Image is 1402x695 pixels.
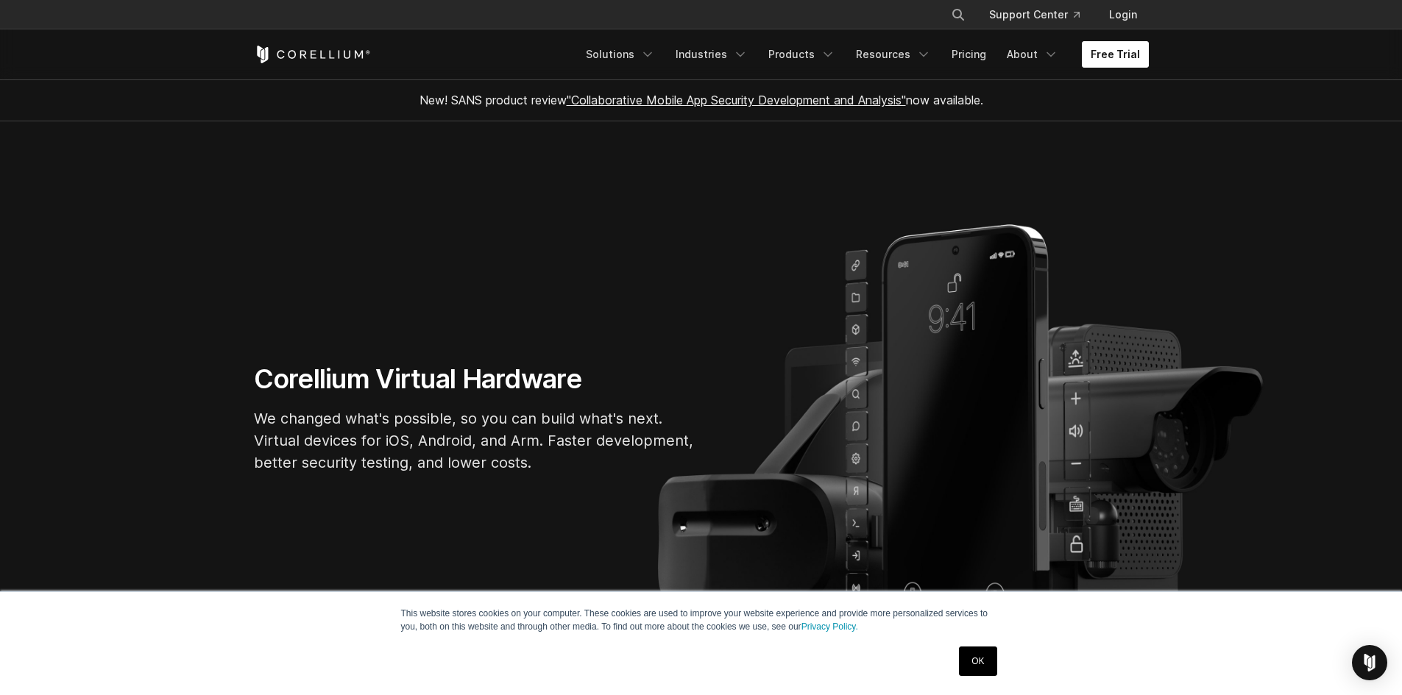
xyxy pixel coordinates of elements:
[1352,645,1387,680] div: Open Intercom Messenger
[254,363,695,396] h1: Corellium Virtual Hardware
[254,46,371,63] a: Corellium Home
[401,607,1002,633] p: This website stores cookies on your computer. These cookies are used to improve your website expe...
[943,41,995,68] a: Pricing
[577,41,664,68] a: Solutions
[577,41,1149,68] div: Navigation Menu
[945,1,971,28] button: Search
[254,407,695,474] p: We changed what's possible, so you can build what's next. Virtual devices for iOS, Android, and A...
[1097,1,1149,28] a: Login
[998,41,1067,68] a: About
[567,93,906,107] a: "Collaborative Mobile App Security Development and Analysis"
[801,621,858,632] a: Privacy Policy.
[977,1,1091,28] a: Support Center
[847,41,940,68] a: Resources
[667,41,757,68] a: Industries
[419,93,983,107] span: New! SANS product review now available.
[959,646,996,676] a: OK
[933,1,1149,28] div: Navigation Menu
[760,41,844,68] a: Products
[1082,41,1149,68] a: Free Trial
